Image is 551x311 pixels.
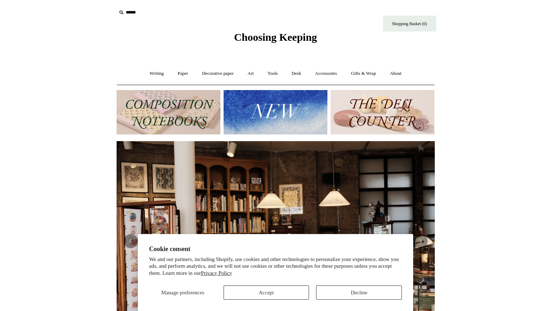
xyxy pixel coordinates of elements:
[224,90,327,134] img: New.jpg__PID:f73bdf93-380a-4a35-bcfe-7823039498e1
[149,256,402,277] p: We and our partners, including Shopify, use cookies and other technologies to personalize your ex...
[414,234,428,248] button: Next
[149,245,402,253] h2: Cookie consent
[285,64,308,83] a: Desk
[331,90,434,134] img: The Deli Counter
[234,31,317,43] span: Choosing Keeping
[117,90,220,134] img: 202302 Composition ledgers.jpg__PID:69722ee6-fa44-49dd-a067-31375e5d54ec
[241,64,260,83] a: Art
[201,270,232,276] a: Privacy Policy
[224,285,309,300] button: Accept
[171,64,195,83] a: Paper
[344,64,382,83] a: Gifts & Wrap
[309,64,343,83] a: Accessories
[234,37,317,42] a: Choosing Keeping
[261,64,284,83] a: Tools
[161,290,204,295] span: Manage preferences
[143,64,170,83] a: Writing
[383,64,408,83] a: About
[196,64,240,83] a: Decorative paper
[316,285,402,300] button: Decline
[383,16,436,32] a: Shopping Basket (0)
[149,285,217,300] button: Manage preferences
[124,234,138,248] button: Previous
